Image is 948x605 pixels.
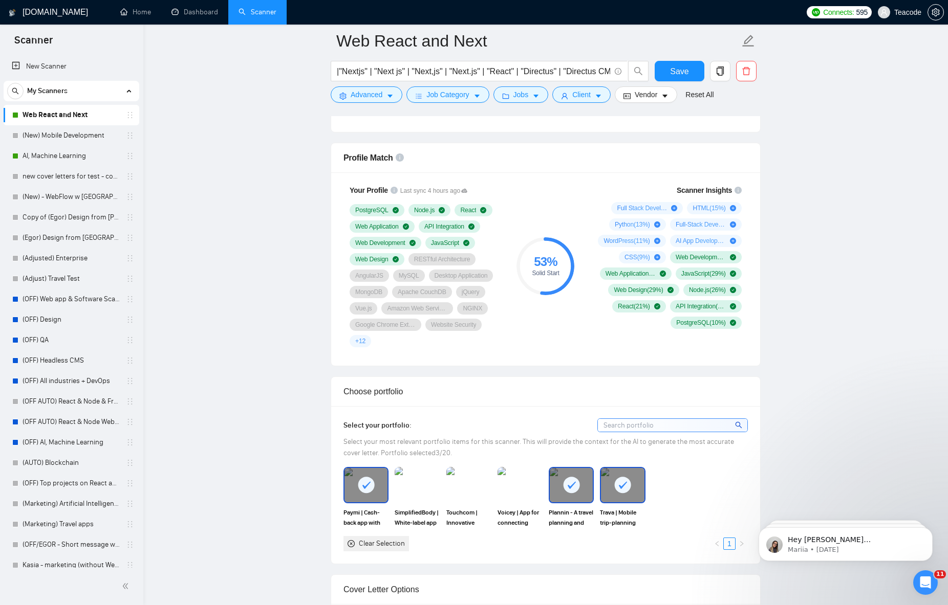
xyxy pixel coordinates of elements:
[126,500,134,508] span: holder
[126,275,134,283] span: holder
[635,89,657,100] span: Vendor
[628,61,649,81] button: search
[516,256,574,268] div: 53 %
[730,303,736,309] span: check-circle
[736,61,757,81] button: delete
[171,8,218,16] a: dashboardDashboard
[398,288,446,296] span: Apache CouchDB
[667,287,674,293] span: check-circle
[395,467,440,503] img: portfolio thumbnail image
[351,89,382,100] span: Advanced
[355,222,399,231] span: Web Application
[126,397,134,406] span: holder
[655,61,704,81] button: Save
[395,507,440,528] span: SimplifiedBody | White-label app for nutrition planning & tracking
[681,270,726,278] span: JavaScript ( 29 %)
[400,186,467,196] span: Last sync 4 hours ago
[355,272,383,280] span: AngularJS
[730,271,736,277] span: check-circle
[126,234,134,242] span: holder
[393,207,399,213] span: check-circle
[473,92,481,100] span: caret-down
[714,541,720,547] span: left
[27,81,68,101] span: My Scanners
[723,537,736,550] li: 1
[711,537,723,550] button: left
[736,537,748,550] button: right
[355,206,389,214] span: PostgreSQL
[23,289,120,309] a: (OFF) Web app & Software Scanner
[513,89,529,100] span: Jobs
[606,270,656,278] span: Web Application ( 30 %)
[654,303,660,309] span: check-circle
[498,507,543,528] span: Voicey | App for connecting influencers and brands
[730,320,736,326] span: check-circle
[126,213,134,221] span: holder
[9,5,16,21] img: logo
[604,237,650,245] span: WordPress ( 11 %)
[23,105,120,125] a: Web React and Next
[122,581,132,591] span: double-left
[23,453,120,473] a: (AUTO) Blockchain
[23,534,120,555] a: (OFF/EGOR - Short message works bad) Top projects on React and Node
[572,89,591,100] span: Client
[350,186,388,194] span: Your Profile
[654,254,660,260] span: plus-circle
[595,92,602,100] span: caret-down
[742,34,755,48] span: edit
[552,86,611,103] button: userClientcaret-down
[355,288,382,296] span: MongoDB
[462,288,480,296] span: jQuery
[480,207,486,213] span: check-circle
[23,330,120,350] a: (OFF) QA
[614,286,663,294] span: Web Design ( 29 %)
[618,302,650,310] span: React ( 21 %)
[126,111,134,119] span: holder
[359,538,405,549] div: Clear Selection
[23,371,120,391] a: (OFF) All industries + DevOps
[410,240,416,246] span: check-circle
[710,66,730,76] span: copy
[415,92,422,100] span: bars
[339,92,347,100] span: setting
[23,248,120,268] a: (Adjusted) Enterprise
[913,570,938,595] iframe: Intercom live chat
[600,507,645,528] span: Trava | Mobile trip-planning app
[23,166,120,187] a: new cover letters for test - could work better
[23,268,120,289] a: (Adjust) Travel Test
[403,223,409,230] span: check-circle
[343,377,748,406] div: Choose portfolio
[126,459,134,467] span: holder
[812,8,820,16] img: upwork-logo.png
[739,541,745,547] span: right
[126,131,134,140] span: holder
[431,239,459,247] span: JavaScript
[126,193,134,201] span: holder
[615,68,621,75] span: info-circle
[710,61,730,81] button: copy
[387,304,447,312] span: Amazon Web Services
[661,92,669,100] span: caret-down
[737,66,756,76] span: delete
[724,538,735,549] a: 1
[446,507,491,528] span: Touchcom | Innovative security system for remote access management
[934,570,946,578] span: 11
[23,391,120,412] a: (OFF AUTO) React & Node & Frameworks - Lower rate & No activity from lead
[880,9,888,16] span: user
[685,89,714,100] a: Reset All
[391,187,398,194] span: info-circle
[502,92,509,100] span: folder
[12,56,131,77] a: New Scanner
[676,220,726,229] span: Full-Stack Development ( 11 %)
[23,350,120,371] a: (OFF) Headless CMS
[426,89,469,100] span: Job Category
[4,81,139,575] li: My Scanners
[126,254,134,262] span: holder
[126,520,134,528] span: holder
[396,153,404,162] span: info-circle
[493,86,549,103] button: folderJobscaret-down
[23,187,120,207] a: (New) - WebFlow w [GEOGRAPHIC_DATA]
